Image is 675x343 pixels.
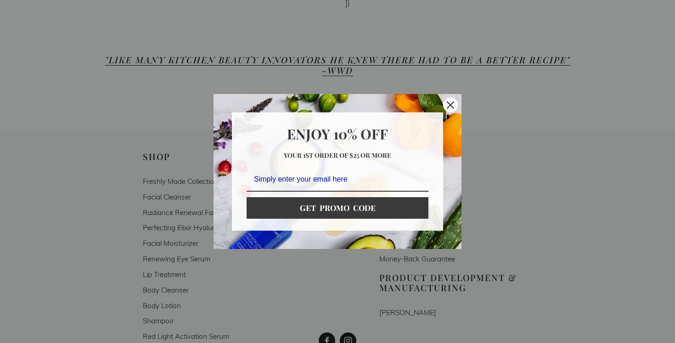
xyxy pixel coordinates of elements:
[284,151,391,160] strong: Your 1st order of $25 or more
[247,197,428,218] button: GET PROMO CODE
[447,101,454,109] svg: close icon
[247,167,428,192] input: Email field
[439,94,461,116] button: Close
[287,125,388,143] strong: Enjoy 10% OFF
